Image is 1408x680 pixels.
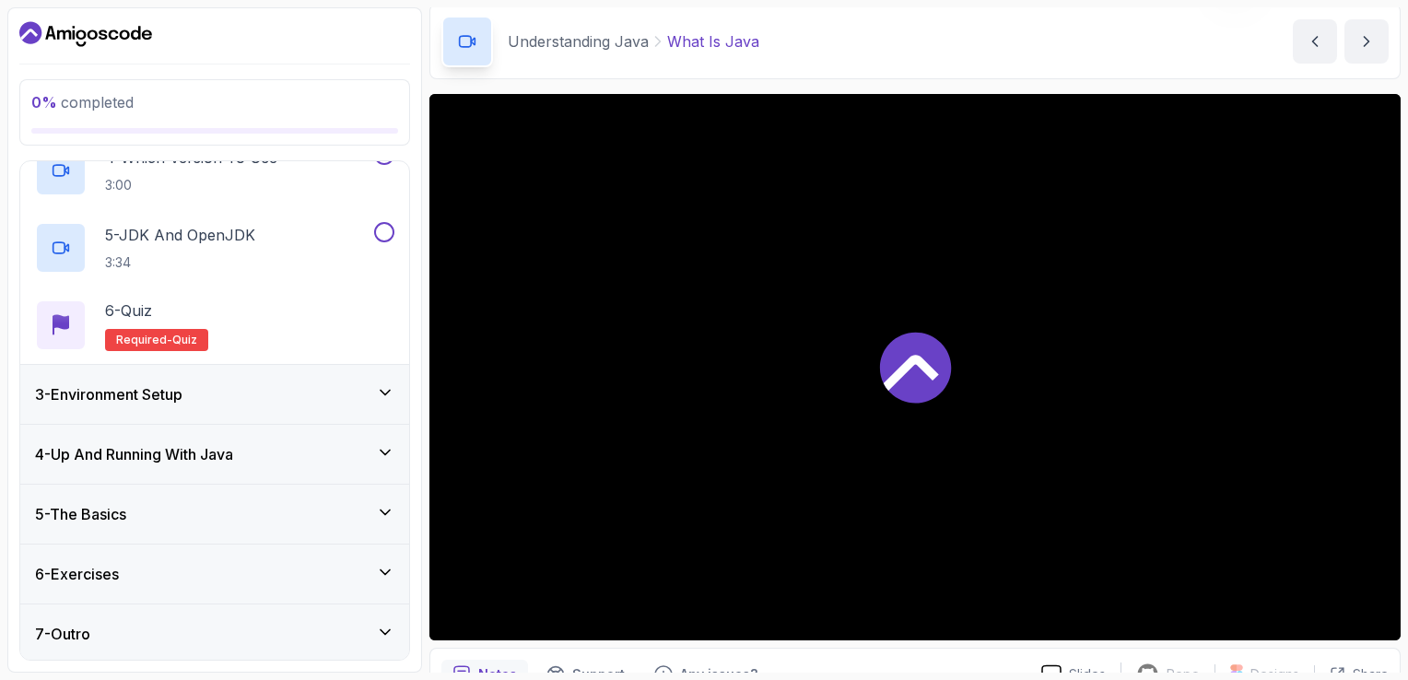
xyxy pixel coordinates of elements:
button: next content [1344,19,1389,64]
button: 6-Exercises [20,545,409,604]
button: 5-The Basics [20,485,409,544]
button: 3-Environment Setup [20,365,409,424]
h3: 7 - Outro [35,623,90,645]
span: quiz [172,333,197,347]
p: 5 - JDK And OpenJDK [105,224,255,246]
h3: 5 - The Basics [35,503,126,525]
span: completed [31,93,134,111]
button: 5-JDK And OpenJDK3:34 [35,222,394,274]
a: Dashboard [19,19,152,49]
button: previous content [1293,19,1337,64]
p: Understanding Java [508,30,649,53]
p: What Is Java [667,30,759,53]
p: 6 - Quiz [105,299,152,322]
h3: 4 - Up And Running With Java [35,443,233,465]
h3: 6 - Exercises [35,563,119,585]
button: 4-Up And Running With Java [20,425,409,484]
button: 7-Outro [20,604,409,663]
span: Required- [116,333,172,347]
button: 6-QuizRequired-quiz [35,299,394,351]
p: 3:34 [105,253,255,272]
span: 0 % [31,93,57,111]
button: 4-Which Version To Use3:00 [35,145,394,196]
p: 3:00 [105,176,277,194]
h3: 3 - Environment Setup [35,383,182,405]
